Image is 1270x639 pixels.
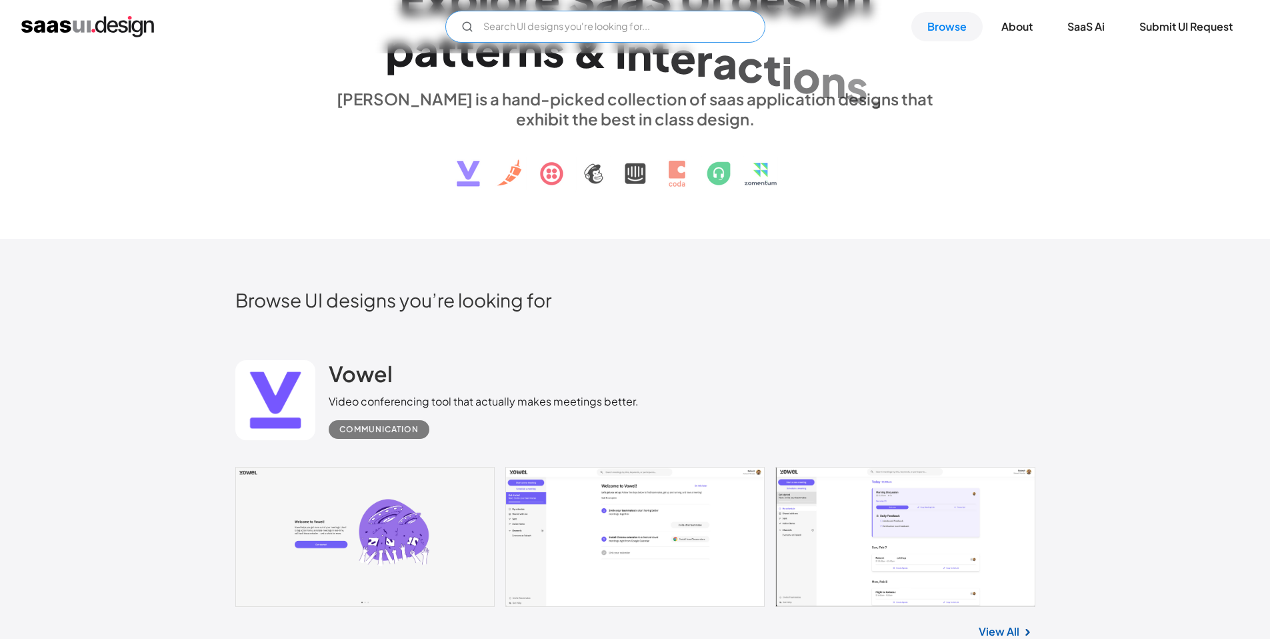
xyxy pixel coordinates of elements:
[433,129,837,198] img: text, icon, saas logo
[329,89,942,129] div: [PERSON_NAME] is a hand-picked collection of saas application designs that exhibit the best in cl...
[763,43,781,95] div: t
[713,37,737,88] div: a
[445,11,765,43] form: Email Form
[543,25,565,76] div: s
[21,16,154,37] a: home
[911,12,983,41] a: Browse
[696,34,713,85] div: r
[793,51,821,102] div: o
[457,24,475,75] div: t
[501,24,517,75] div: r
[339,422,419,438] div: Communication
[627,28,652,79] div: n
[670,31,696,83] div: e
[475,24,501,75] div: e
[1123,12,1249,41] a: Submit UI Request
[439,24,457,75] div: t
[985,12,1049,41] a: About
[1051,12,1121,41] a: SaaS Ai
[385,24,414,75] div: p
[445,11,765,43] input: Search UI designs you're looking for...
[781,47,793,98] div: i
[821,55,846,107] div: n
[868,65,885,117] div: .
[846,60,868,111] div: s
[329,394,639,410] div: Video conferencing tool that actually makes meetings better.
[329,360,393,394] a: Vowel
[573,25,607,77] div: &
[414,24,439,75] div: a
[737,40,763,91] div: c
[652,29,670,81] div: t
[329,360,393,387] h2: Vowel
[517,24,543,75] div: n
[235,288,1035,311] h2: Browse UI designs you’re looking for
[615,27,627,78] div: i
